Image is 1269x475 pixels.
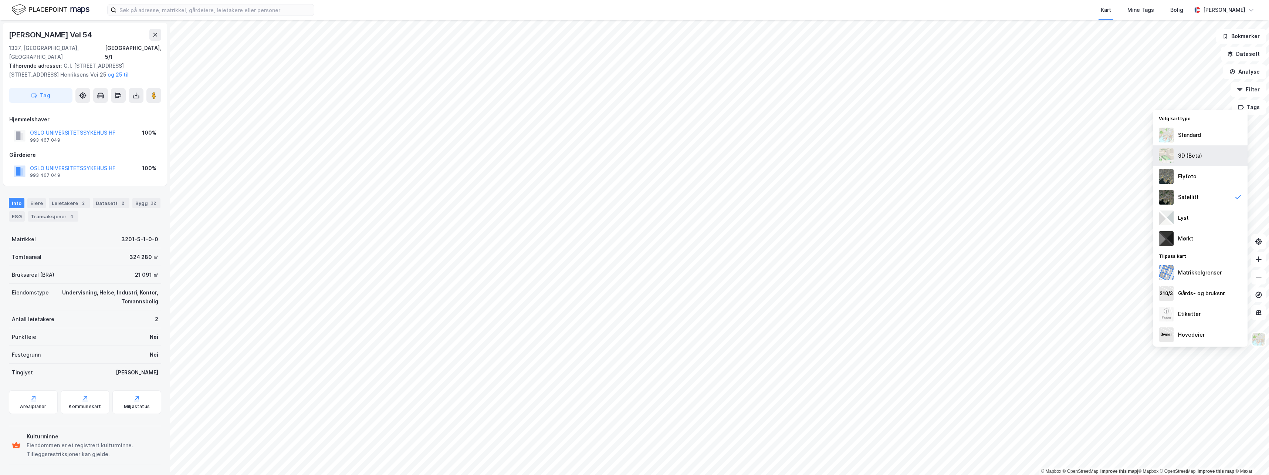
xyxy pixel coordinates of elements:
div: 3D (Beta) [1178,151,1202,160]
div: Kommunekart [69,404,101,410]
img: cadastreKeys.547ab17ec502f5a4ef2b.jpeg [1159,286,1174,301]
div: 1337, [GEOGRAPHIC_DATA], [GEOGRAPHIC_DATA] [9,44,105,61]
div: Satellitt [1178,193,1199,202]
a: OpenStreetMap [1160,469,1196,474]
img: luj3wr1y2y3+OchiMxRmMxRlscgabnMEmZ7DJGWxyBpucwSZnsMkZbHIGm5zBJmewyRlscgabnMEmZ7DJGWxyBpucwSZnsMkZ... [1159,210,1174,225]
img: cadastreBorders.cfe08de4b5ddd52a10de.jpeg [1159,265,1174,280]
button: Filter [1231,82,1266,97]
div: Matrikkel [12,235,36,244]
div: Nei [150,350,158,359]
div: Kart [1101,6,1111,14]
div: Gårds- og bruksnr. [1178,289,1226,298]
div: Tilpass kart [1153,249,1248,262]
img: logo.f888ab2527a4732fd821a326f86c7f29.svg [12,3,89,16]
div: Leietakere [49,198,90,208]
img: Z [1159,128,1174,142]
div: 21 091 ㎡ [135,270,158,279]
div: Antall leietakere [12,315,54,324]
div: 2 [119,199,126,207]
div: Mørkt [1178,234,1193,243]
img: majorOwner.b5e170eddb5c04bfeeff.jpeg [1159,327,1174,342]
div: 2 [79,199,87,207]
input: Søk på adresse, matrikkel, gårdeiere, leietakere eller personer [116,4,314,16]
div: Miljøstatus [124,404,150,410]
div: Tomteareal [12,253,41,262]
div: Hovedeier [1178,330,1205,339]
div: 3201-5-1-0-0 [121,235,158,244]
div: Eiere [27,198,46,208]
div: Standard [1178,131,1201,139]
div: 4 [68,213,75,220]
button: Datasett [1221,47,1266,61]
div: Lyst [1178,213,1189,222]
button: Analyse [1223,64,1266,79]
a: OpenStreetMap [1063,469,1099,474]
button: Tag [9,88,72,103]
div: [PERSON_NAME] [1203,6,1245,14]
div: [PERSON_NAME] Vei 54 [9,29,94,41]
div: Festegrunn [12,350,41,359]
div: Undervisning, Helse, Industri, Kontor, Tomannsbolig [58,288,158,306]
div: Gårdeiere [9,151,161,159]
div: Bolig [1170,6,1183,14]
div: Etiketter [1178,310,1201,319]
div: [PERSON_NAME] [116,368,158,377]
img: nCdM7BzjoCAAAAAElFTkSuQmCC [1159,231,1174,246]
button: Tags [1232,100,1266,115]
div: Info [9,198,24,208]
div: 100% [142,164,156,173]
div: Punktleie [12,333,36,341]
img: Z [1159,169,1174,184]
div: 2 [155,315,158,324]
div: 993 467 049 [30,172,60,178]
div: 100% [142,128,156,137]
div: G.f. [STREET_ADDRESS] [STREET_ADDRESS] Henriksens Vei 25 [9,61,155,79]
a: Mapbox [1138,469,1158,474]
div: 32 [149,199,158,207]
div: Tinglyst [12,368,33,377]
div: Hjemmelshaver [9,115,161,124]
a: Improve this map [1198,469,1234,474]
div: Eiendomstype [12,288,49,297]
div: Bygg [132,198,160,208]
div: Flyfoto [1178,172,1197,181]
div: [GEOGRAPHIC_DATA], 5/1 [105,44,161,61]
img: Z [1252,332,1266,346]
div: 324 280 ㎡ [129,253,158,262]
div: Mine Tags [1127,6,1154,14]
div: Matrikkelgrenser [1178,268,1222,277]
div: | [1041,468,1252,475]
div: Datasett [93,198,129,208]
img: Z [1159,148,1174,163]
img: 9k= [1159,190,1174,205]
iframe: Chat Widget [1232,439,1269,475]
div: 993 467 049 [30,137,60,143]
span: Tilhørende adresser: [9,63,64,69]
div: Bruksareal (BRA) [12,270,54,279]
a: Improve this map [1100,469,1137,474]
div: Velg karttype [1153,111,1248,125]
div: Transaksjoner [28,211,78,222]
a: Mapbox [1041,469,1061,474]
div: ESG [9,211,25,222]
div: Arealplaner [20,404,46,410]
button: Bokmerker [1216,29,1266,44]
div: Eiendommen er et registrert kulturminne. Tilleggsrestriksjoner kan gjelde. [27,441,158,459]
div: Kulturminne [27,432,158,441]
div: Nei [150,333,158,341]
img: Z [1159,307,1174,321]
